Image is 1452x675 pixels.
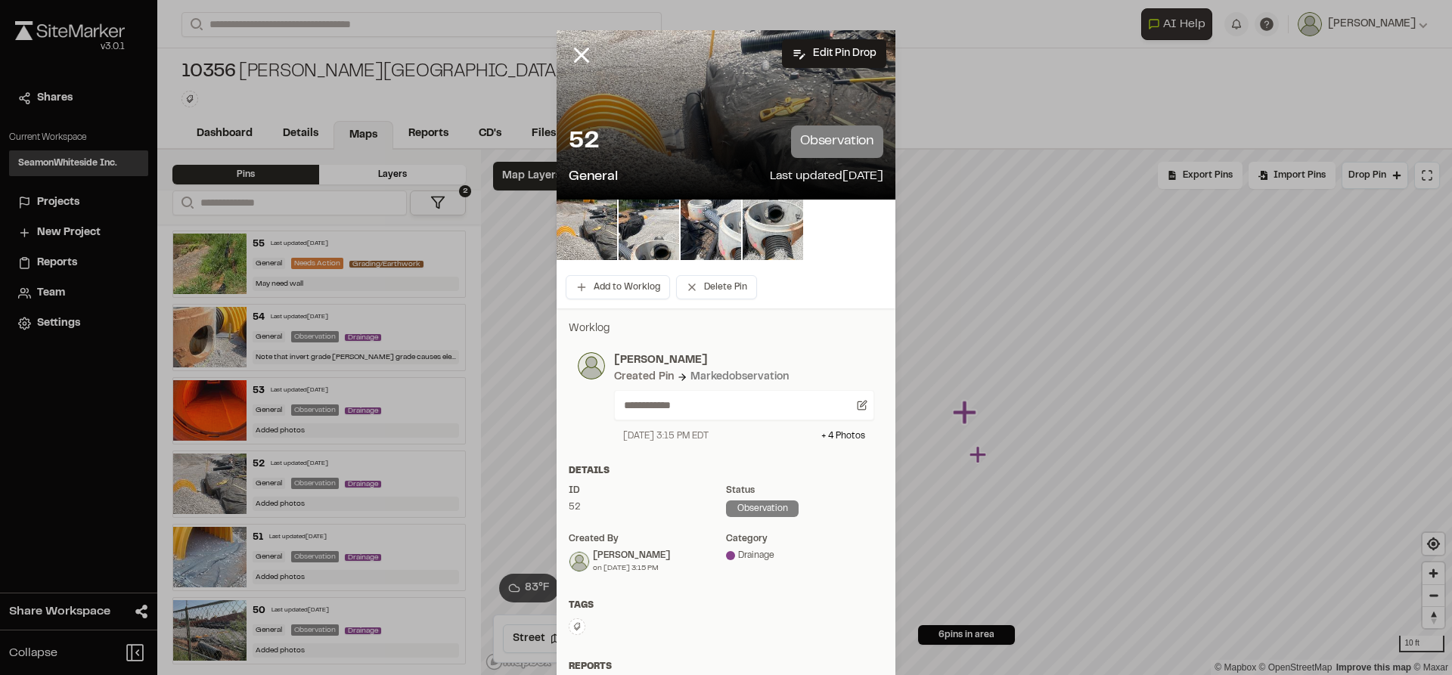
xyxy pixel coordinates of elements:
p: 52 [569,127,599,157]
div: Reports [569,660,883,673]
img: Raphael Betit [569,552,589,571]
div: 52 [569,500,726,514]
p: [PERSON_NAME] [614,352,874,369]
div: ID [569,484,726,497]
button: Delete Pin [676,275,757,299]
img: file [743,200,803,260]
img: file [557,200,617,260]
p: observation [791,125,883,158]
div: [DATE] 3:15 PM EDT [623,429,709,443]
div: Drainage [726,549,883,562]
div: observation [726,500,799,517]
p: Worklog [569,320,883,337]
button: Edit Tags [569,618,585,635]
img: file [681,200,741,260]
div: Created Pin [614,369,674,385]
div: Details [569,464,883,478]
div: [PERSON_NAME] [593,549,670,562]
div: Status [726,484,883,497]
p: General [569,167,618,187]
button: Add to Worklog [566,275,670,299]
div: on [DATE] 3:15 PM [593,562,670,574]
div: Tags [569,599,883,612]
div: + 4 Photo s [821,429,865,443]
p: Last updated [DATE] [770,167,883,187]
img: file [619,200,679,260]
img: photo [578,352,605,379]
div: category [726,532,883,546]
div: Marked observation [690,369,789,385]
div: Created by [569,532,726,546]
